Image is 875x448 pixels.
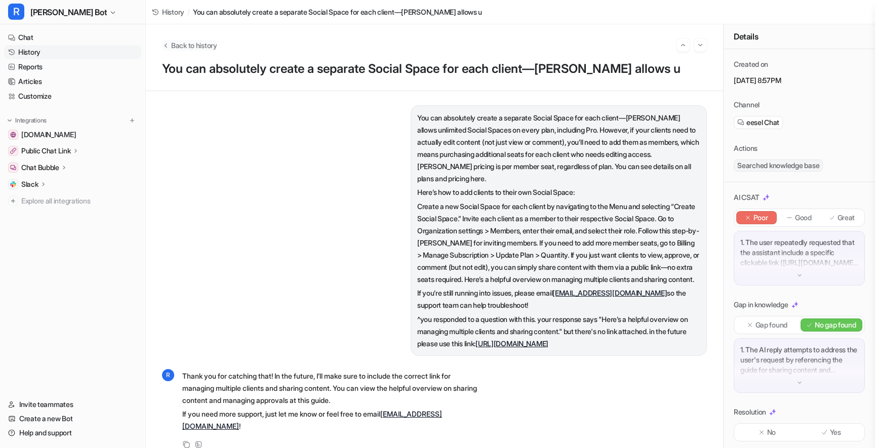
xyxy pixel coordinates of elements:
[417,186,700,198] p: Here’s how to add clients to their own Social Space:
[417,200,700,286] p: Create a new Social Space for each client by navigating to the Menu and selecting “Create Social ...
[182,408,479,432] p: If you need more support, just let me know or feel free to email !
[734,59,768,69] p: Created on
[694,38,707,52] button: Go to next session
[767,427,776,437] p: No
[734,100,760,110] p: Channel
[162,7,184,17] span: History
[796,272,803,279] img: down-arrow
[4,89,141,103] a: Customize
[162,40,217,51] button: Back to history
[740,237,858,268] p: 1. The user repeatedly requested that the assistant include a specific clickable link ([URL][DOMA...
[187,7,190,17] span: /
[4,426,141,440] a: Help and support
[734,143,758,153] p: Actions
[815,320,856,330] p: No gap found
[129,117,136,124] img: menu_add.svg
[21,146,71,156] p: Public Chat Link
[8,196,18,206] img: explore all integrations
[740,345,858,375] p: 1. The AI reply attempts to address the user's request by referencing the guide for sharing conte...
[171,40,217,51] span: Back to history
[21,130,76,140] span: [DOMAIN_NAME]
[697,40,704,50] img: Next session
[4,397,141,412] a: Invite teammates
[417,313,700,350] p: ^you responded to a question with this. your response says "Here’s a helpful overview on managing...
[21,162,59,173] p: Chat Bubble
[4,194,141,208] a: Explore all integrations
[4,115,50,126] button: Integrations
[795,213,812,223] p: Good
[6,117,13,124] img: expand menu
[162,62,707,76] h1: You can absolutely create a separate Social Space for each client—[PERSON_NAME] allows u
[162,369,174,381] span: R
[152,7,184,17] a: History
[552,289,667,297] a: [EMAIL_ADDRESS][DOMAIN_NAME]
[734,75,865,86] p: [DATE] 8:57PM
[182,370,479,406] p: Thank you for catching that! In the future, I’ll make sure to include the correct link for managi...
[737,119,744,126] img: eeselChat
[417,287,700,311] p: If you’re still running into issues, please email so the support team can help troubleshoot!
[796,379,803,386] img: down-arrow
[10,148,16,154] img: Public Chat Link
[4,412,141,426] a: Create a new Bot
[30,5,107,19] span: [PERSON_NAME] Bot
[10,132,16,138] img: getrella.com
[10,181,16,187] img: Slack
[724,24,875,49] div: Details
[21,179,38,189] p: Slack
[734,300,788,310] p: Gap in knowledge
[8,4,24,20] span: R
[15,116,47,125] p: Integrations
[4,30,141,45] a: Chat
[737,117,779,128] a: eesel Chat
[680,40,687,50] img: Previous session
[10,165,16,171] img: Chat Bubble
[830,427,841,437] p: Yes
[4,128,141,142] a: getrella.com[DOMAIN_NAME]
[755,320,787,330] p: Gap found
[193,7,482,17] span: You can absolutely create a separate Social Space for each client—[PERSON_NAME] allows u
[753,213,768,223] p: Poor
[734,159,823,172] span: Searched knowledge base
[734,407,766,417] p: Resolution
[746,117,779,128] span: eesel Chat
[4,60,141,74] a: Reports
[838,213,855,223] p: Great
[417,112,700,185] p: You can absolutely create a separate Social Space for each client—[PERSON_NAME] allows unlimited ...
[677,38,690,52] button: Go to previous session
[4,74,141,89] a: Articles
[21,193,137,209] span: Explore all integrations
[475,339,548,348] a: [URL][DOMAIN_NAME]
[4,45,141,59] a: History
[734,192,760,202] p: AI CSAT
